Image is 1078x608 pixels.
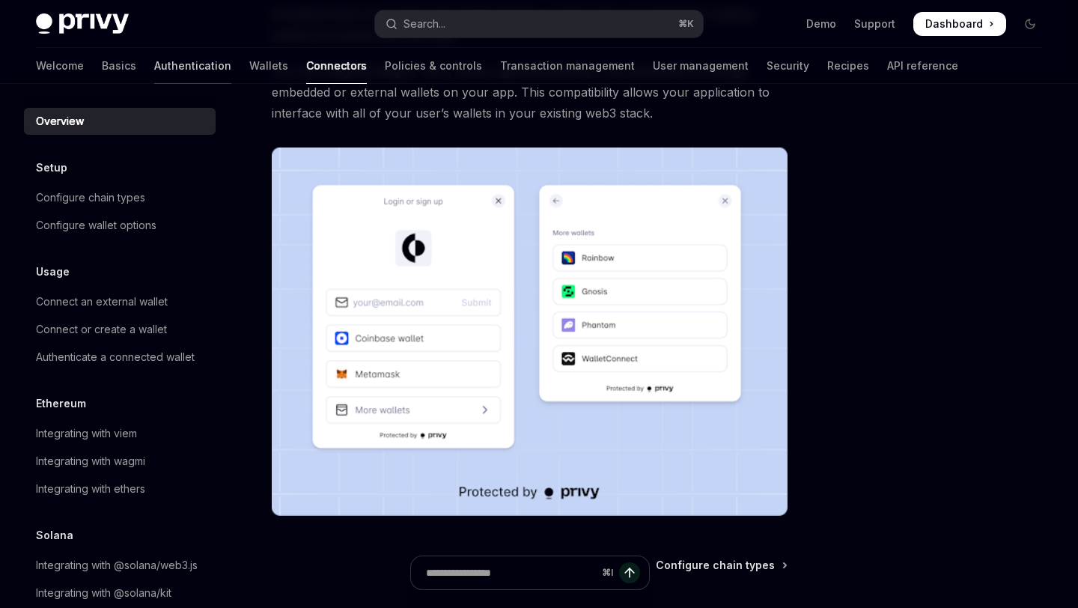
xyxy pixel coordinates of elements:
[925,16,983,31] span: Dashboard
[36,112,84,130] div: Overview
[24,108,216,135] a: Overview
[24,288,216,315] a: Connect an external wallet
[36,526,73,544] h5: Solana
[404,15,445,33] div: Search...
[375,10,702,37] button: Open search
[500,48,635,84] a: Transaction management
[249,48,288,84] a: Wallets
[36,556,198,574] div: Integrating with @solana/web3.js
[653,48,749,84] a: User management
[36,348,195,366] div: Authenticate a connected wallet
[24,184,216,211] a: Configure chain types
[426,556,596,589] input: Ask a question...
[36,425,137,443] div: Integrating with viem
[24,420,216,447] a: Integrating with viem
[24,212,216,239] a: Configure wallet options
[887,48,958,84] a: API reference
[24,475,216,502] a: Integrating with ethers
[806,16,836,31] a: Demo
[36,395,86,413] h5: Ethereum
[36,293,168,311] div: Connect an external wallet
[827,48,869,84] a: Recipes
[36,216,156,234] div: Configure wallet options
[854,16,895,31] a: Support
[36,263,70,281] h5: Usage
[154,48,231,84] a: Authentication
[913,12,1006,36] a: Dashboard
[306,48,367,84] a: Connectors
[767,48,809,84] a: Security
[24,344,216,371] a: Authenticate a connected wallet
[36,159,67,177] h5: Setup
[36,48,84,84] a: Welcome
[36,452,145,470] div: Integrating with wagmi
[36,189,145,207] div: Configure chain types
[36,13,129,34] img: dark logo
[24,580,216,607] a: Integrating with @solana/kit
[24,316,216,343] a: Connect or create a wallet
[678,18,694,30] span: ⌘ K
[24,448,216,475] a: Integrating with wagmi
[36,480,145,498] div: Integrating with ethers
[24,552,216,579] a: Integrating with @solana/web3.js
[385,48,482,84] a: Policies & controls
[1018,12,1042,36] button: Toggle dark mode
[619,562,640,583] button: Send message
[272,148,788,516] img: Connectors3
[272,61,788,124] span: You can integrate Wagmi, Viem, Ethers, @solana/web3.js, and web3swift to manage embedded or exter...
[36,320,167,338] div: Connect or create a wallet
[36,584,171,602] div: Integrating with @solana/kit
[102,48,136,84] a: Basics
